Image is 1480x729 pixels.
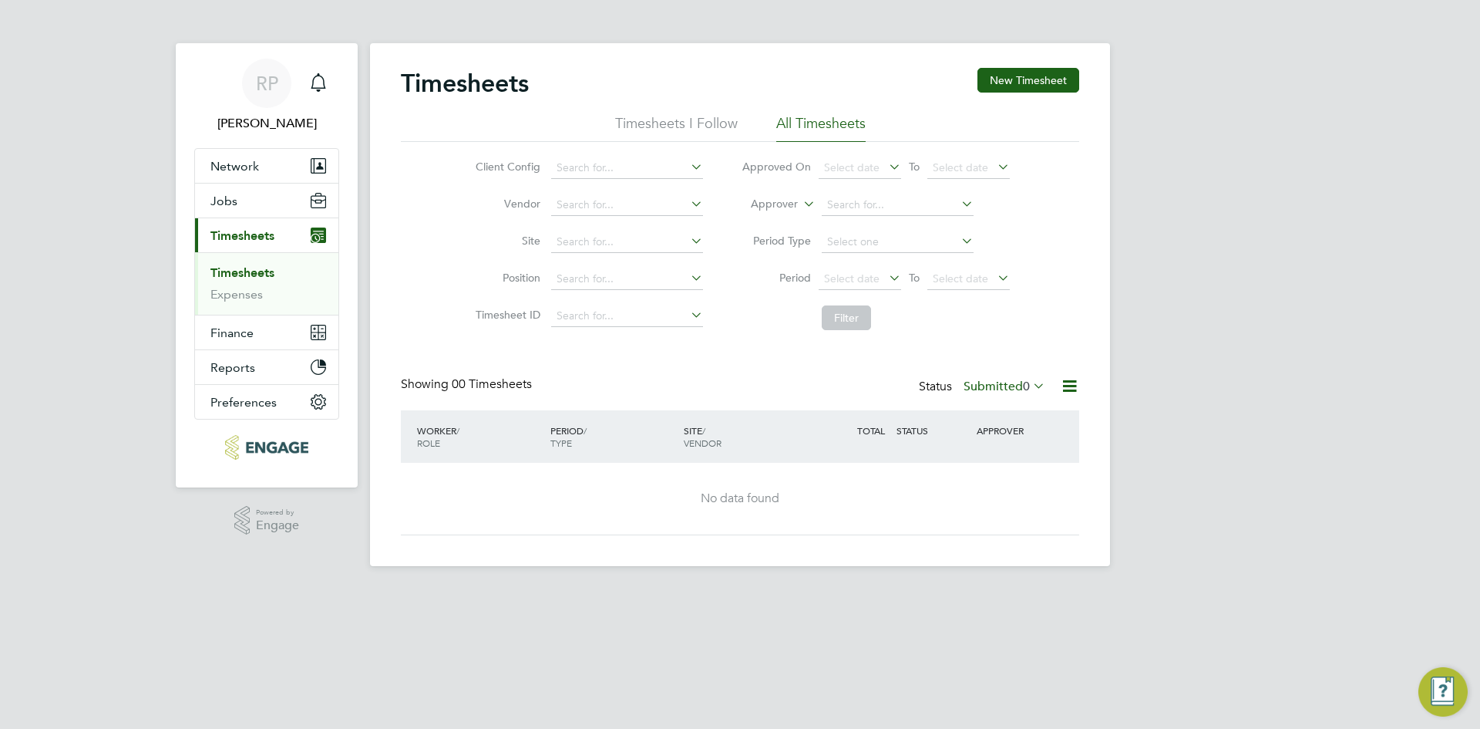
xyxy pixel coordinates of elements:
[547,417,680,457] div: PERIOD
[210,228,274,243] span: Timesheets
[742,160,811,174] label: Approved On
[742,271,811,285] label: Period
[857,424,885,437] span: TOTAL
[471,197,540,211] label: Vendor
[195,385,338,419] button: Preferences
[416,491,1064,507] div: No data found
[973,417,1053,444] div: APPROVER
[776,114,866,142] li: All Timesheets
[702,424,705,437] span: /
[225,435,308,460] img: northbuildrecruit-logo-retina.png
[194,59,339,133] a: RP[PERSON_NAME]
[551,157,703,179] input: Search for...
[684,437,721,449] span: VENDOR
[210,159,259,174] span: Network
[256,519,299,532] span: Engage
[195,316,338,349] button: Finance
[615,114,738,142] li: Timesheets I Follow
[904,268,924,288] span: To
[551,194,703,216] input: Search for...
[822,194,974,216] input: Search for...
[680,417,813,457] div: SITE
[234,506,300,535] a: Powered byEngage
[401,376,535,393] div: Showing
[904,157,924,177] span: To
[471,234,540,248] label: Site
[964,379,1045,394] label: Submitted
[195,218,338,252] button: Timesheets
[401,68,529,99] h2: Timesheets
[933,272,988,285] span: Select date
[824,272,880,285] span: Select date
[194,114,339,133] span: Richard Pogmore
[471,271,540,285] label: Position
[977,68,1079,93] button: New Timesheet
[194,435,339,460] a: Go to home page
[824,160,880,174] span: Select date
[195,252,338,315] div: Timesheets
[210,326,254,340] span: Finance
[210,194,237,208] span: Jobs
[551,268,703,290] input: Search for...
[822,231,974,253] input: Select one
[919,376,1048,398] div: Status
[471,308,540,322] label: Timesheet ID
[210,395,277,410] span: Preferences
[256,73,278,93] span: RP
[195,184,338,218] button: Jobs
[456,424,459,437] span: /
[822,305,871,330] button: Filter
[471,160,540,174] label: Client Config
[1418,667,1468,717] button: Engage Resource Center
[210,287,263,302] a: Expenses
[551,305,703,327] input: Search for...
[551,231,703,253] input: Search for...
[417,437,440,449] span: ROLE
[742,234,811,248] label: Period Type
[933,160,988,174] span: Select date
[176,43,358,488] nav: Main navigation
[256,506,299,519] span: Powered by
[210,265,274,280] a: Timesheets
[550,437,572,449] span: TYPE
[728,197,798,212] label: Approver
[195,350,338,384] button: Reports
[1023,379,1030,394] span: 0
[413,417,547,457] div: WORKER
[195,149,338,183] button: Network
[893,417,973,444] div: STATUS
[210,360,255,375] span: Reports
[452,376,532,392] span: 00 Timesheets
[584,424,587,437] span: /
